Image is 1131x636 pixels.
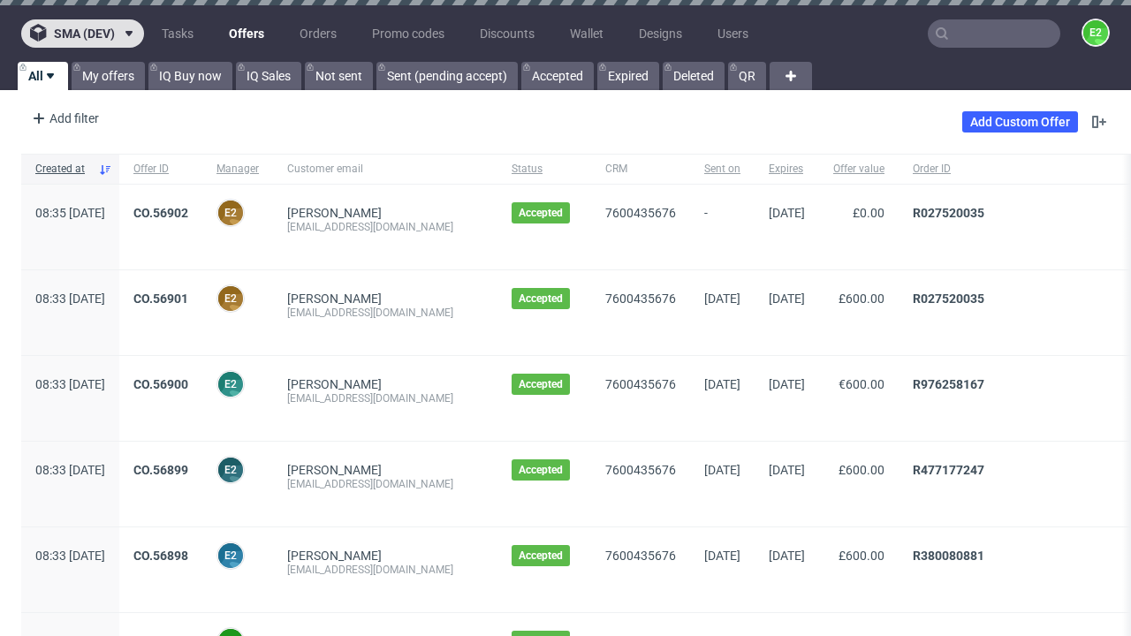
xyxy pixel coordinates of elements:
span: Manager [216,162,259,177]
span: Status [512,162,577,177]
span: Sent on [704,162,740,177]
a: All [18,62,68,90]
div: [EMAIL_ADDRESS][DOMAIN_NAME] [287,477,483,491]
a: Offers [218,19,275,48]
a: R976258167 [913,377,984,391]
a: IQ Sales [236,62,301,90]
span: £600.00 [839,549,884,563]
a: Not sent [305,62,373,90]
span: Expires [769,162,805,177]
span: Accepted [519,291,563,306]
a: CO.56899 [133,463,188,477]
div: [EMAIL_ADDRESS][DOMAIN_NAME] [287,391,483,405]
span: £0.00 [853,206,884,220]
a: [PERSON_NAME] [287,549,382,563]
span: [DATE] [704,549,740,563]
span: 08:33 [DATE] [35,463,105,477]
figcaption: e2 [1083,20,1108,45]
a: Wallet [559,19,614,48]
a: 7600435676 [605,377,676,391]
a: CO.56898 [133,549,188,563]
a: 7600435676 [605,463,676,477]
a: QR [728,62,766,90]
span: [DATE] [704,377,740,391]
a: Discounts [469,19,545,48]
span: 08:33 [DATE] [35,377,105,391]
span: €600.00 [839,377,884,391]
span: 08:33 [DATE] [35,549,105,563]
span: Accepted [519,377,563,391]
a: R380080881 [913,549,984,563]
a: [PERSON_NAME] [287,377,382,391]
a: Promo codes [361,19,455,48]
a: Users [707,19,759,48]
span: [DATE] [769,377,805,391]
a: IQ Buy now [148,62,232,90]
figcaption: e2 [218,543,243,568]
a: My offers [72,62,145,90]
a: Deleted [663,62,725,90]
a: 7600435676 [605,549,676,563]
span: CRM [605,162,676,177]
div: Add filter [25,104,102,132]
a: [PERSON_NAME] [287,206,382,220]
span: [DATE] [704,463,740,477]
a: Orders [289,19,347,48]
figcaption: e2 [218,286,243,311]
span: Accepted [519,549,563,563]
figcaption: e2 [218,458,243,482]
a: R027520035 [913,291,984,306]
div: [EMAIL_ADDRESS][DOMAIN_NAME] [287,306,483,320]
span: Offer ID [133,162,188,177]
span: - [704,206,740,248]
a: Expired [597,62,659,90]
figcaption: e2 [218,372,243,397]
a: Tasks [151,19,204,48]
a: R477177247 [913,463,984,477]
span: Accepted [519,206,563,220]
a: Designs [628,19,693,48]
span: [DATE] [769,206,805,220]
span: Order ID [913,162,1105,177]
a: Add Custom Offer [962,111,1078,132]
span: £600.00 [839,463,884,477]
span: [DATE] [769,291,805,306]
span: [DATE] [769,463,805,477]
span: £600.00 [839,291,884,306]
a: [PERSON_NAME] [287,291,382,306]
span: 08:33 [DATE] [35,291,105,306]
a: Accepted [521,62,594,90]
figcaption: e2 [218,201,243,225]
div: [EMAIL_ADDRESS][DOMAIN_NAME] [287,563,483,577]
span: Accepted [519,463,563,477]
a: CO.56902 [133,206,188,220]
span: [DATE] [769,549,805,563]
button: sma (dev) [21,19,144,48]
span: sma (dev) [54,27,115,40]
span: Created at [35,162,91,177]
a: 7600435676 [605,206,676,220]
div: [EMAIL_ADDRESS][DOMAIN_NAME] [287,220,483,234]
a: 7600435676 [605,291,676,306]
span: [DATE] [704,291,740,306]
a: R027520035 [913,206,984,220]
a: CO.56901 [133,291,188,306]
span: Offer value [833,162,884,177]
a: CO.56900 [133,377,188,391]
a: [PERSON_NAME] [287,463,382,477]
span: Customer email [287,162,483,177]
a: Sent (pending accept) [376,62,518,90]
span: 08:35 [DATE] [35,206,105,220]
